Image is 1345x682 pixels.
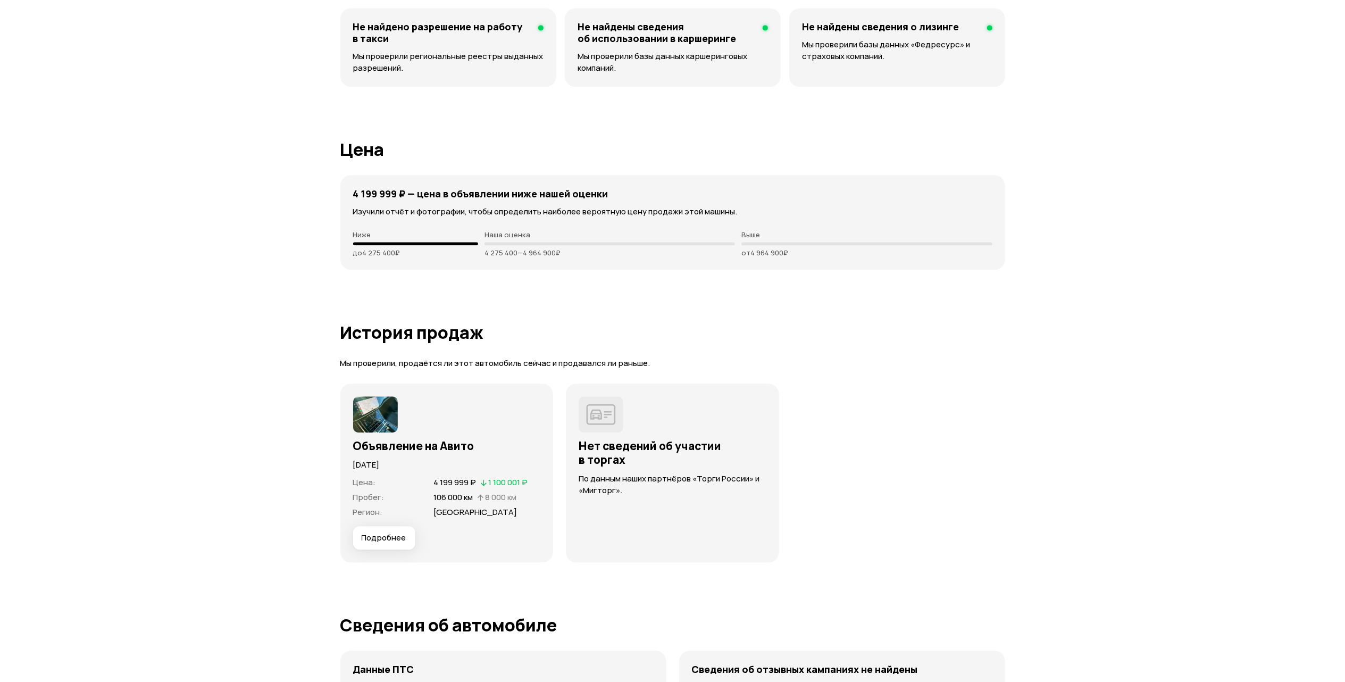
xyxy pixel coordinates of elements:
p: По данным наших партнёров «Торги России» и «Мигторг». [579,473,766,496]
h4: Сведения об отзывных кампаниях не найдены [692,663,918,675]
h1: Цена [340,140,1005,159]
h4: Не найдены сведения о лизинге [802,21,959,32]
p: 4 275 400 — 4 964 900 ₽ [484,248,735,257]
span: Пробег : [353,492,385,503]
p: Наша оценка [484,230,735,239]
h3: Нет сведений об участии в торгах [579,439,766,467]
p: Мы проверили базы данных каршеринговых компаний. [578,51,768,74]
span: Подробнее [362,533,406,543]
span: Цена : [353,477,376,488]
p: Мы проверили региональные реестры выданных разрешений. [353,51,544,74]
h4: 4 199 999 ₽ — цена в объявлении ниже нашей оценки [353,188,608,199]
h4: Не найдено разрешение на работу в такси [353,21,530,44]
span: 4 199 999 ₽ [433,477,476,488]
p: Ниже [353,230,479,239]
p: [DATE] [353,459,541,471]
p: Выше [741,230,992,239]
h4: Не найдены сведения об использовании в каршеринге [578,21,754,44]
h1: Сведения об автомобиле [340,616,1005,635]
p: Мы проверили, продаётся ли этот автомобиль сейчас и продавался ли раньше. [340,358,1005,369]
p: от 4 964 900 ₽ [741,248,992,257]
span: 106 000 км [433,492,473,503]
button: Подробнее [353,526,415,550]
span: Регион : [353,506,383,518]
span: [GEOGRAPHIC_DATA] [433,506,517,518]
p: Мы проверили базы данных «Федресурс» и страховых компаний. [802,39,992,62]
h4: Данные ПТС [353,663,414,675]
span: 8 000 км [485,492,516,503]
p: Изучили отчёт и фотографии, чтобы определить наиболее вероятную цену продажи этой машины. [353,206,992,218]
p: до 4 275 400 ₽ [353,248,479,257]
span: 1 100 001 ₽ [488,477,528,488]
h3: Объявление на Авито [353,439,541,453]
h1: История продаж [340,323,1005,342]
